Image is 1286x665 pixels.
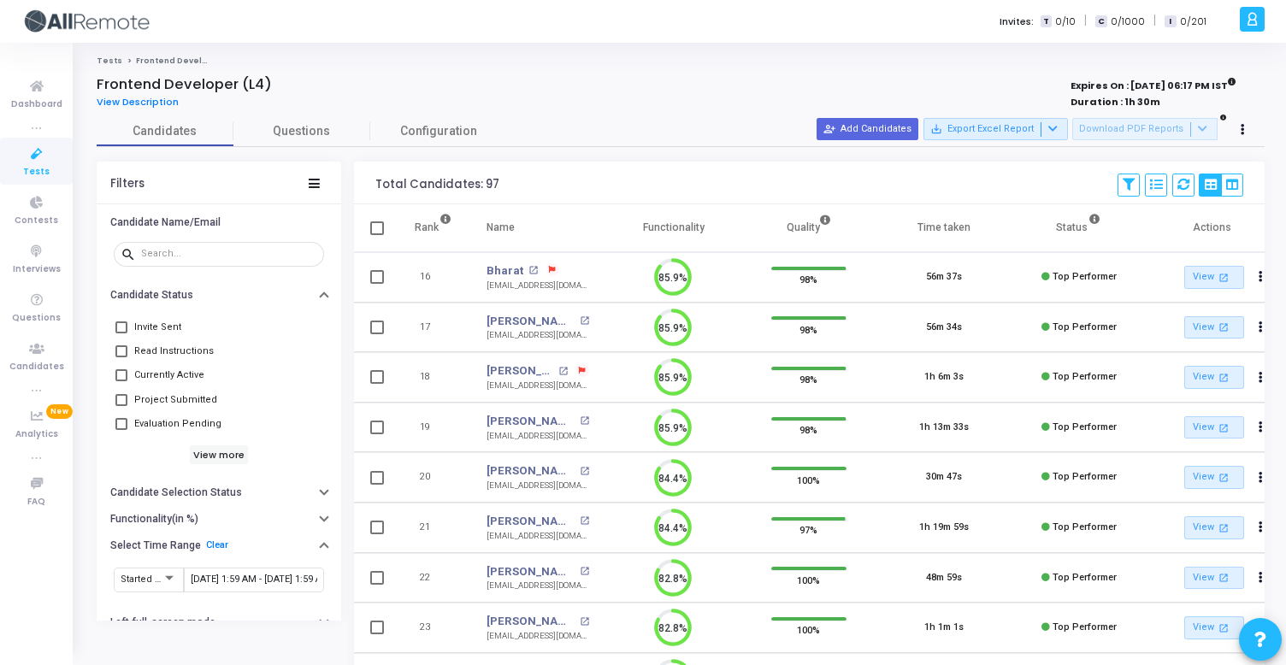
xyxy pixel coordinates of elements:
[1216,570,1230,585] mat-icon: open_in_new
[487,513,575,530] a: [PERSON_NAME]
[1053,371,1117,382] span: Top Performer
[1184,316,1244,339] a: View
[23,165,50,179] span: Tests
[741,204,876,252] th: Quality
[1199,174,1243,197] div: View Options
[1084,12,1087,30] span: |
[1041,15,1052,28] span: T
[397,452,469,503] td: 20
[1053,521,1117,533] span: Top Performer
[97,97,192,108] a: View Description
[1248,516,1272,540] button: Actions
[97,480,341,506] button: Candidate Selection Status
[397,303,469,353] td: 17
[926,270,962,285] div: 56m 37s
[134,341,214,362] span: Read Instructions
[487,380,589,392] div: [EMAIL_ADDRESS][DOMAIN_NAME]
[930,123,942,135] mat-icon: save_alt
[1184,416,1244,439] a: View
[1216,370,1230,385] mat-icon: open_in_new
[1248,415,1272,439] button: Actions
[1147,204,1282,252] th: Actions
[110,513,198,526] h6: Functionality(in %)
[191,574,317,585] input: From Date ~ To Date
[1184,567,1244,590] a: View
[799,271,817,288] span: 98%
[1071,74,1236,93] strong: Expires On : [DATE] 06:17 PM IST
[528,266,538,275] mat-icon: open_in_new
[924,621,964,635] div: 1h 1m 1s
[97,532,341,558] button: Select Time RangeClear
[46,404,73,419] span: New
[923,118,1068,140] button: Export Excel Report
[487,362,553,380] a: [PERSON_NAME]
[397,603,469,653] td: 23
[397,503,469,553] td: 21
[580,316,589,326] mat-icon: open_in_new
[1153,12,1156,30] span: |
[1053,421,1117,433] span: Top Performer
[799,321,817,338] span: 98%
[487,313,575,330] a: [PERSON_NAME]
[926,571,962,586] div: 48m 59s
[1071,95,1160,109] strong: Duration : 1h 30m
[817,118,918,140] button: Add Candidates
[487,218,515,237] div: Name
[799,421,817,438] span: 98%
[1053,321,1117,332] span: Top Performer
[1184,366,1244,389] a: View
[190,445,249,464] h6: View more
[233,122,370,140] span: Questions
[1165,15,1176,28] span: I
[97,56,122,66] a: Tests
[12,311,61,326] span: Questions
[1111,15,1145,29] span: 0/1000
[580,567,589,576] mat-icon: open_in_new
[1216,421,1230,435] mat-icon: open_in_new
[27,495,45,509] span: FAQ
[21,4,150,38] img: logo
[397,252,469,303] td: 16
[917,218,970,237] div: Time taken
[487,480,589,492] div: [EMAIL_ADDRESS][DOMAIN_NAME]
[13,262,61,277] span: Interviews
[797,571,820,588] span: 100%
[134,365,204,385] span: Currently Active
[110,177,145,191] div: Filters
[487,413,575,430] a: [PERSON_NAME]
[919,421,969,435] div: 1h 13m 33s
[97,56,1265,67] nav: breadcrumb
[1184,516,1244,539] a: View
[1000,15,1034,29] label: Invites:
[487,329,589,342] div: [EMAIL_ADDRESS][DOMAIN_NAME]
[397,352,469,403] td: 18
[97,76,272,93] h4: Frontend Developer (L4)
[487,630,589,643] div: [EMAIL_ADDRESS][DOMAIN_NAME]
[97,282,341,309] button: Candidate Status
[15,427,58,442] span: Analytics
[1248,315,1272,339] button: Actions
[487,580,589,592] div: [EMAIL_ADDRESS][DOMAIN_NAME]
[97,95,179,109] span: View Description
[134,390,217,410] span: Project Submitted
[400,122,477,140] span: Configuration
[1216,320,1230,334] mat-icon: open_in_new
[919,521,969,535] div: 1h 19m 59s
[487,262,523,280] a: Bharat
[97,609,341,636] button: Left full-screen mode
[797,471,820,488] span: 100%
[1216,621,1230,635] mat-icon: open_in_new
[823,123,835,135] mat-icon: person_add_alt
[15,214,58,228] span: Contests
[1180,15,1206,29] span: 0/201
[1184,616,1244,639] a: View
[141,249,317,259] input: Search...
[487,430,589,443] div: [EMAIL_ADDRESS][DOMAIN_NAME]
[9,360,64,374] span: Candidates
[134,317,181,338] span: Invite Sent
[487,462,575,480] a: [PERSON_NAME]
[1053,572,1117,583] span: Top Performer
[97,209,341,235] button: Candidate Name/Email
[397,553,469,603] td: 22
